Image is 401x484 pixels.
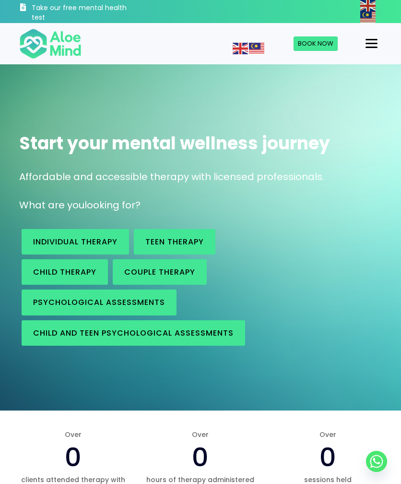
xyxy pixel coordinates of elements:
[22,229,129,254] a: Individual therapy
[22,259,108,285] a: Child Therapy
[33,236,118,247] span: Individual therapy
[113,259,207,285] a: Couple therapy
[22,320,245,346] a: Child and Teen Psychological assessments
[19,170,382,184] p: Affordable and accessible therapy with licensed professionals.
[298,39,333,48] span: Book Now
[84,198,141,212] span: looking for?
[134,229,215,254] a: Teen Therapy
[360,0,377,10] a: English
[124,266,195,278] span: Couple therapy
[249,43,264,54] img: ms
[65,439,82,475] span: 0
[33,327,234,339] span: Child and Teen Psychological assessments
[19,430,127,439] span: Over
[362,36,381,52] button: Menu
[360,12,377,22] a: Malay
[19,198,84,212] span: What are you
[19,28,82,60] img: Aloe mind Logo
[19,2,128,23] a: Take our free mental health test
[249,43,265,53] a: Malay
[360,12,376,23] img: ms
[33,266,96,278] span: Child Therapy
[22,290,177,315] a: Psychological assessments
[366,451,387,472] a: Whatsapp
[32,3,128,22] h3: Take our free mental health test
[274,430,382,439] span: Over
[233,43,248,54] img: en
[19,131,330,156] span: Start your mental wellness journey
[146,430,254,439] span: Over
[145,236,204,247] span: Teen Therapy
[233,43,249,53] a: English
[33,297,165,308] span: Psychological assessments
[192,439,209,475] span: 0
[319,439,336,475] span: 0
[294,36,338,51] a: Book Now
